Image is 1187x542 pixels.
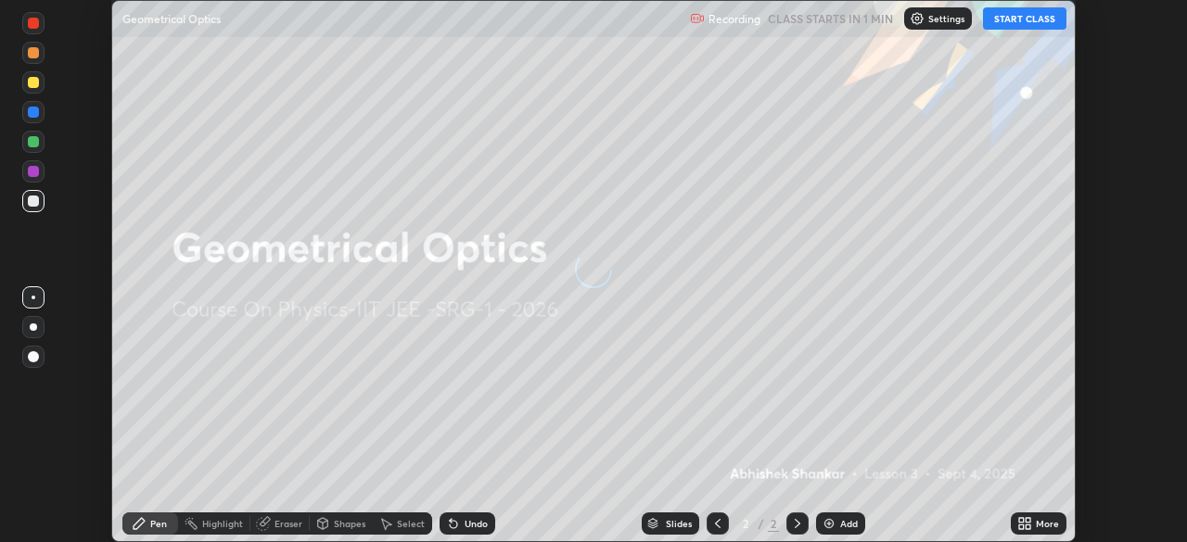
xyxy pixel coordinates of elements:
p: Settings [928,14,964,23]
div: More [1036,519,1059,528]
div: 2 [736,518,755,529]
div: Select [397,519,425,528]
p: Geometrical Optics [122,11,221,26]
button: START CLASS [983,7,1066,30]
img: add-slide-button [822,516,836,531]
h5: CLASS STARTS IN 1 MIN [768,10,893,27]
img: recording.375f2c34.svg [690,11,705,26]
div: 2 [768,515,779,532]
div: Add [840,519,858,528]
div: Shapes [334,519,365,528]
img: class-settings-icons [910,11,925,26]
div: Pen [150,519,167,528]
div: Eraser [274,519,302,528]
div: Highlight [202,519,243,528]
p: Recording [708,12,760,26]
div: Undo [465,519,488,528]
div: Slides [666,519,692,528]
div: / [759,518,764,529]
